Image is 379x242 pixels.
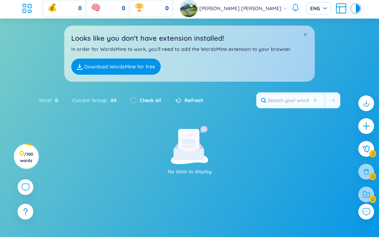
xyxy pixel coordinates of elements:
span: 0 [52,101,58,109]
a: Download WordsMine for free [71,63,161,80]
div: Current Group : [65,98,124,113]
span: plus [362,127,371,135]
img: avatar [180,5,198,22]
span: 0 [122,9,125,17]
span: 0 [78,9,82,17]
label: Check all [140,101,161,109]
h2: Looks like you don't have extension installed! [71,38,308,48]
a: avatar [180,5,199,22]
p: No data to display [93,173,286,180]
span: 0 [165,9,169,17]
div: Total : [39,98,65,113]
span: [PERSON_NAME] [PERSON_NAME] [199,9,281,17]
span: Refresh [185,101,203,109]
span: / 100 words [20,156,33,168]
span: All [108,102,117,108]
input: Search your word [257,98,325,113]
p: In order for WordsMine to work, you'll need to add the WordsMine extension to your browser. [71,50,308,58]
h3: 0 [18,155,34,168]
span: ENG [310,10,327,17]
